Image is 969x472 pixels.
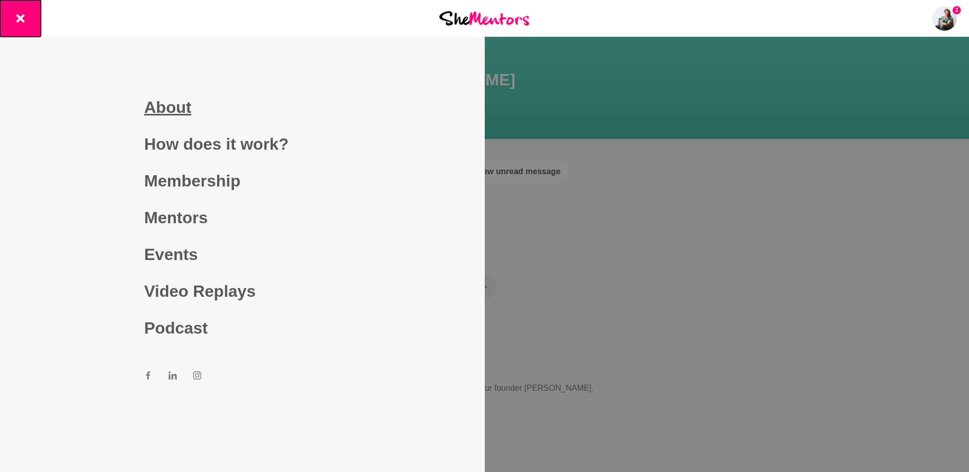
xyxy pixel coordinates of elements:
[144,162,340,199] a: Membership
[144,236,340,273] a: Events
[193,371,201,383] a: Instagram
[932,6,957,31] img: Diana Soedardi
[144,199,340,236] a: Mentors
[932,6,957,31] a: Diana Soedardi2
[439,11,529,25] img: She Mentors Logo
[144,89,340,126] a: About
[953,6,961,14] span: 2
[169,371,177,383] a: LinkedIn
[144,126,340,162] a: How does it work?
[144,371,152,383] a: Facebook
[144,273,340,310] a: Video Replays
[144,310,340,346] a: Podcast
